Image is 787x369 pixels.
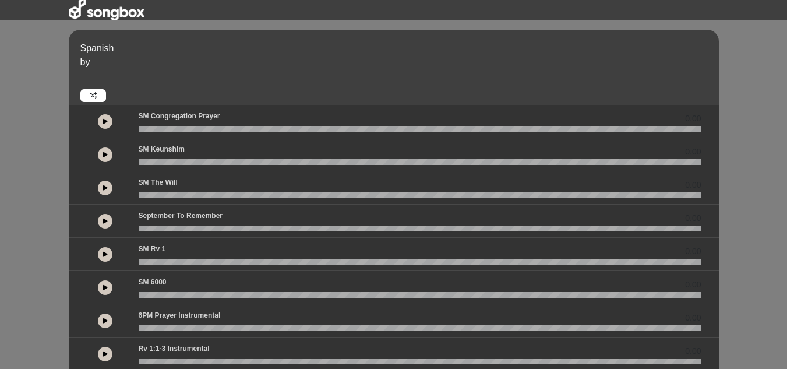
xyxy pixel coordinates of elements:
[685,279,701,291] span: 0.00
[685,312,701,324] span: 0.00
[139,277,167,287] p: SM 6000
[685,179,701,191] span: 0.00
[685,345,701,357] span: 0.00
[139,177,178,188] p: SM The Will
[139,310,221,321] p: 6PM Prayer Instrumental
[685,245,701,258] span: 0.00
[139,210,223,221] p: September to Remember
[685,212,701,224] span: 0.00
[139,244,166,254] p: SM Rv 1
[80,57,90,67] span: by
[685,146,701,158] span: 0.00
[139,111,220,121] p: SM Congregation Prayer
[685,113,701,125] span: 0.00
[139,343,210,354] p: Rv 1:1-3 Instrumental
[80,41,716,55] p: Spanish
[139,144,185,154] p: SM Keunshim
